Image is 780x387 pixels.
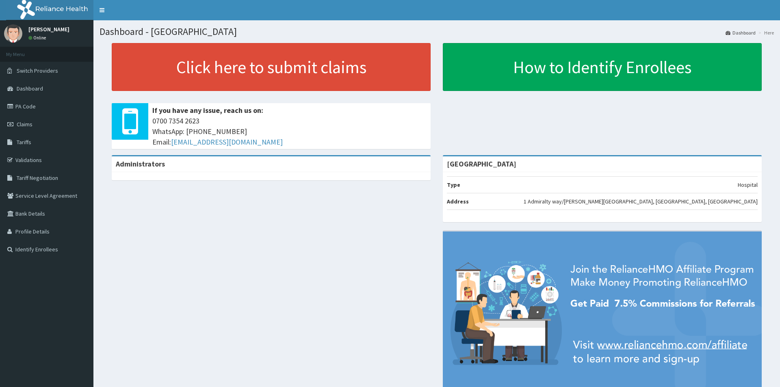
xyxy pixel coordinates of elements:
[756,29,774,36] li: Here
[447,159,516,169] strong: [GEOGRAPHIC_DATA]
[726,29,756,36] a: Dashboard
[447,198,469,205] b: Address
[112,43,431,91] a: Click here to submit claims
[443,43,762,91] a: How to Identify Enrollees
[738,181,758,189] p: Hospital
[524,197,758,205] p: 1 Admiralty way/[PERSON_NAME][GEOGRAPHIC_DATA], [GEOGRAPHIC_DATA], [GEOGRAPHIC_DATA]
[17,85,43,92] span: Dashboard
[4,24,22,43] img: User Image
[28,26,69,32] p: [PERSON_NAME]
[171,137,283,147] a: [EMAIL_ADDRESS][DOMAIN_NAME]
[17,138,31,146] span: Tariffs
[100,26,774,37] h1: Dashboard - [GEOGRAPHIC_DATA]
[17,67,58,74] span: Switch Providers
[447,181,460,188] b: Type
[116,159,165,169] b: Administrators
[152,116,427,147] span: 0700 7354 2623 WhatsApp: [PHONE_NUMBER] Email:
[152,106,263,115] b: If you have any issue, reach us on:
[17,121,32,128] span: Claims
[17,174,58,182] span: Tariff Negotiation
[28,35,48,41] a: Online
